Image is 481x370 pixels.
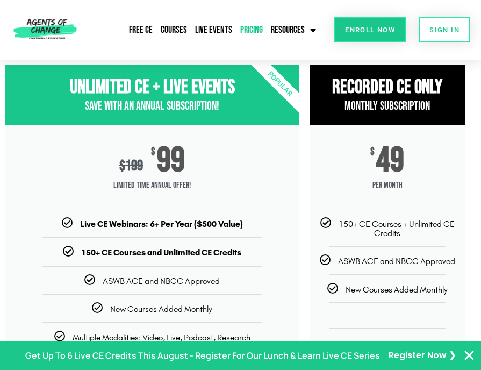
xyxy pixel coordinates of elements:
a: Resources [268,18,319,42]
span: 99 [157,147,185,175]
h3: RECORDED CE ONly [310,76,465,99]
span: SIGN IN [429,26,460,33]
a: Courses [158,18,190,42]
span: $ [119,157,125,175]
a: SIGN IN [419,17,470,42]
span: $ [370,147,375,158]
span: per month [310,175,465,196]
h3: Unlimited CE + Live Events [5,76,299,99]
span: Enroll Now [345,26,395,33]
div: 199 [119,157,143,175]
a: Enroll Now [334,17,406,42]
b: 150+ CE Courses and Unlimited CE Credits [81,247,241,258]
button: Close Banner [463,349,476,362]
span: ASWB ACE and NBCC Approved [338,256,455,266]
span: New Courses Added Monthly [346,284,448,295]
span: Monthly Subscription [344,99,430,113]
nav: Menu [103,18,319,42]
div: Popular [218,22,342,146]
a: Pricing [238,18,265,42]
span: Save with an Annual Subscription! [85,99,219,113]
span: ASWB ACE and NBCC Approved [103,276,220,286]
a: Free CE [126,18,155,42]
span: Multiple Modalities: Video, Live, Podcast, Research [73,332,250,343]
b: Live CE Webinars: 6+ Per Year ($500 Value) [80,219,243,229]
span: 49 [376,147,404,175]
span: $ [151,147,155,158]
p: Get Up To 6 Live CE Credits This August - Register For Our Lunch & Learn Live CE Series [25,348,380,364]
a: Live Events [192,18,235,42]
span: Limited Time Annual Offer! [5,175,299,196]
span: New Courses Added Monthly [110,304,212,314]
span: 150+ CE Courses + Unlimited CE Credits [339,219,455,238]
a: Register Now ❯ [389,348,456,364]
